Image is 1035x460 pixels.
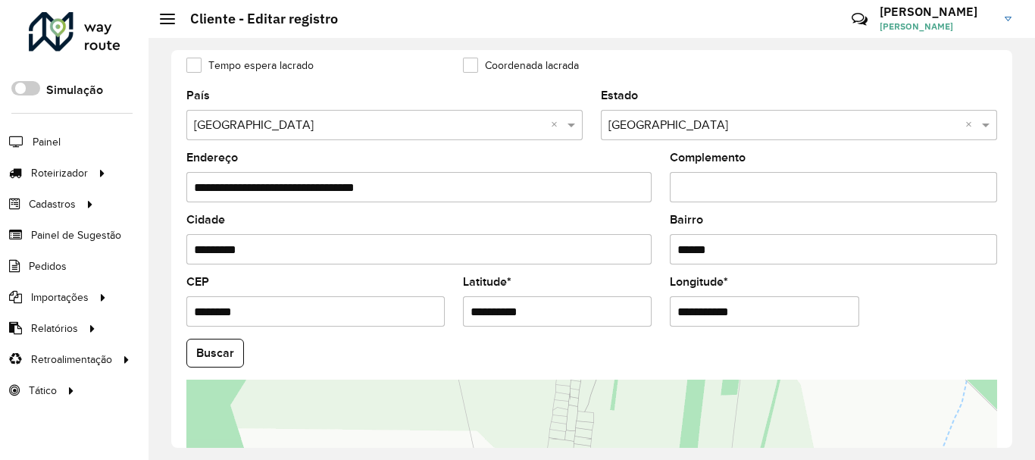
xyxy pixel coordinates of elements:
label: Endereço [186,149,238,167]
span: [PERSON_NAME] [880,20,993,33]
span: Painel [33,134,61,150]
span: Cadastros [29,196,76,212]
label: Longitude [670,273,728,291]
span: Tático [29,383,57,399]
span: Pedidos [29,258,67,274]
h2: Cliente - Editar registro [175,11,338,27]
label: Bairro [670,211,703,229]
span: Retroalimentação [31,352,112,368]
span: Relatórios [31,321,78,336]
label: Complemento [670,149,746,167]
label: Simulação [46,81,103,99]
span: Clear all [551,116,564,134]
label: Tempo espera lacrado [186,58,314,74]
span: Importações [31,289,89,305]
label: Cidade [186,211,225,229]
span: Clear all [965,116,978,134]
label: País [186,86,210,105]
label: CEP [186,273,209,291]
label: Coordenada lacrada [463,58,579,74]
label: Estado [601,86,638,105]
h3: [PERSON_NAME] [880,5,993,19]
button: Buscar [186,339,244,368]
label: Latitude [463,273,511,291]
span: Painel de Sugestão [31,227,121,243]
a: Contato Rápido [843,3,876,36]
span: Roteirizador [31,165,88,181]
